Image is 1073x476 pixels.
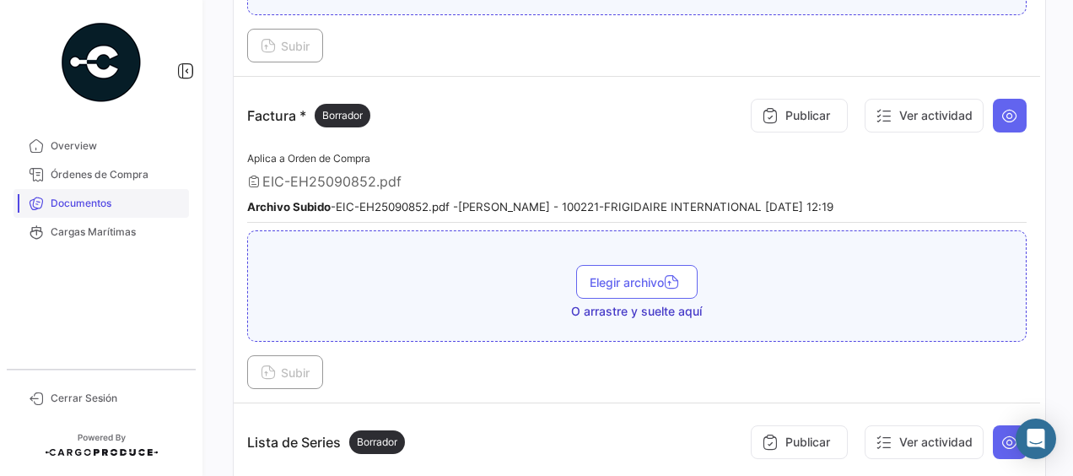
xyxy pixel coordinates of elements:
[262,173,402,190] span: EIC-EH25090852.pdf
[322,108,363,123] span: Borrador
[571,303,702,320] span: O arrastre y suelte aquí
[51,196,182,211] span: Documentos
[247,104,370,127] p: Factura *
[576,265,698,299] button: Elegir archivo
[59,20,143,105] img: powered-by.png
[51,138,182,154] span: Overview
[13,160,189,189] a: Órdenes de Compra
[865,99,984,133] button: Ver actividad
[1016,419,1056,459] div: Abrir Intercom Messenger
[51,167,182,182] span: Órdenes de Compra
[261,39,310,53] span: Subir
[590,275,684,289] span: Elegir archivo
[261,365,310,380] span: Subir
[751,425,848,459] button: Publicar
[865,425,984,459] button: Ver actividad
[13,189,189,218] a: Documentos
[247,355,323,389] button: Subir
[357,435,397,450] span: Borrador
[13,218,189,246] a: Cargas Marítimas
[51,224,182,240] span: Cargas Marítimas
[247,29,323,62] button: Subir
[247,430,405,454] p: Lista de Series
[13,132,189,160] a: Overview
[247,200,331,214] b: Archivo Subido
[51,391,182,406] span: Cerrar Sesión
[247,152,370,165] span: Aplica a Orden de Compra
[247,200,833,214] small: - EIC-EH25090852.pdf - [PERSON_NAME] - 100221-FRIGIDAIRE INTERNATIONAL [DATE] 12:19
[751,99,848,133] button: Publicar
